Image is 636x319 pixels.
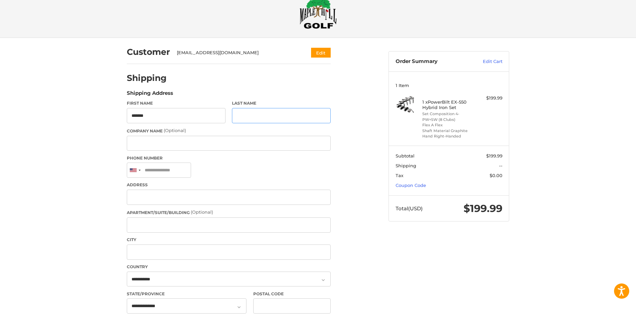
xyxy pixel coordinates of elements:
h2: Customer [127,47,170,57]
span: Subtotal [396,153,415,158]
span: -- [499,163,502,168]
label: State/Province [127,291,246,297]
h3: Order Summary [396,58,468,65]
span: $0.00 [490,173,502,178]
label: First Name [127,100,226,106]
label: Country [127,264,331,270]
label: Phone Number [127,155,331,161]
small: (Optional) [164,128,186,133]
li: Hand Right-Handed [422,133,474,139]
button: Edit [311,48,331,58]
label: Postal Code [253,291,331,297]
span: $199.99 [486,153,502,158]
li: Shaft Material Graphite [422,128,474,134]
legend: Shipping Address [127,89,173,100]
label: Company Name [127,127,331,134]
a: Edit Cart [468,58,502,65]
label: City [127,237,331,243]
label: Apartment/Suite/Building [127,209,331,216]
a: Coupon Code [396,183,426,188]
h3: 1 Item [396,83,502,88]
li: Flex A Flex [422,122,474,128]
iframe: Google Customer Reviews [580,301,636,319]
label: Address [127,182,331,188]
div: $199.99 [476,95,502,102]
div: [EMAIL_ADDRESS][DOMAIN_NAME] [177,49,298,56]
span: Tax [396,173,403,178]
label: Last Name [232,100,331,106]
span: $199.99 [464,202,502,215]
h4: 1 x PowerBilt EX-550 Hybrid Iron Set [422,99,474,110]
div: United States: +1 [127,163,143,177]
small: (Optional) [191,209,213,215]
li: Set Composition 4-PW+SW (8 Clubs) [422,111,474,122]
span: Shipping [396,163,416,168]
span: Total (USD) [396,205,423,212]
h2: Shipping [127,73,167,83]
